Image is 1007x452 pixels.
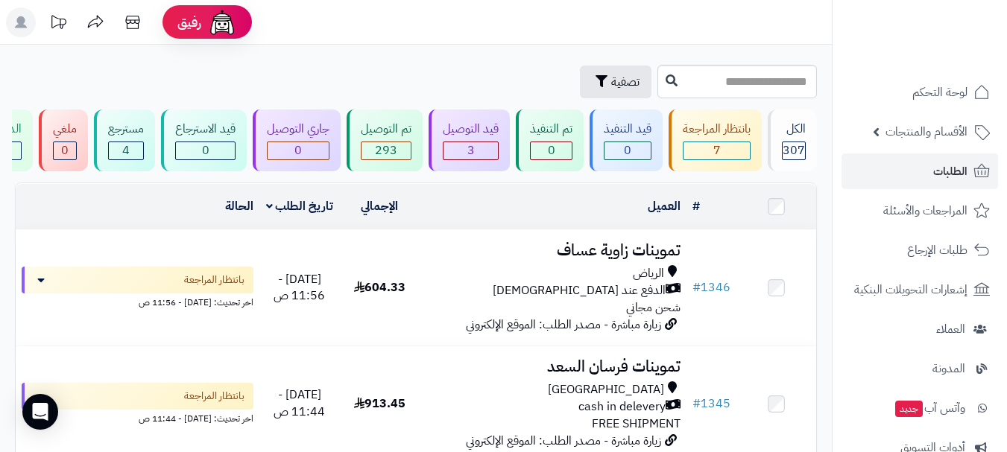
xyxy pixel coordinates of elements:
[633,265,664,282] span: الرياض
[225,197,253,215] a: الحالة
[267,121,329,138] div: جاري التوصيل
[692,395,701,413] span: #
[626,299,681,316] span: شحن مجاني
[40,7,77,41] a: تحديثات المنصة
[354,278,405,296] span: 604.33
[692,278,701,296] span: #
[361,197,398,215] a: الإجمالي
[202,141,209,159] span: 0
[22,410,253,425] div: اخر تحديث: [DATE] - 11:44 ص
[783,141,805,159] span: 307
[842,272,998,308] a: إشعارات التحويلات البنكية
[548,381,664,398] span: [GEOGRAPHIC_DATA]
[912,82,967,103] span: لوحة التحكم
[842,232,998,268] a: طلبات الإرجاع
[493,282,666,299] span: الدفع عند [DEMOGRAPHIC_DATA]
[530,121,572,138] div: تم التنفيذ
[842,311,998,347] a: العملاء
[294,141,302,159] span: 0
[842,74,998,110] a: لوحة التحكم
[548,141,555,159] span: 0
[842,390,998,426] a: وآتس آبجديد
[108,121,144,138] div: مسترجع
[513,109,587,171] a: تم التنفيذ 0
[426,242,681,259] h3: تموينات زاوية عساف
[54,142,76,159] div: 0
[883,200,967,221] span: المراجعات والأسئلة
[854,279,967,300] span: إشعارات التحويلات البنكية
[53,121,77,138] div: ملغي
[604,142,651,159] div: 0
[158,109,250,171] a: قيد الاسترجاع 0
[61,141,69,159] span: 0
[894,398,965,418] span: وآتس آب
[932,358,965,379] span: المدونة
[580,66,651,98] button: تصفية
[936,319,965,340] span: العملاء
[184,389,244,404] span: بانتظار المراجعة
[266,197,334,215] a: تاريخ الطلب
[175,121,236,138] div: قيد الاسترجاع
[604,121,651,138] div: قيد التنفيذ
[184,273,244,287] span: بانتظار المراجعة
[250,109,344,171] a: جاري التوصيل 0
[531,142,572,159] div: 0
[842,351,998,386] a: المدونة
[466,432,661,450] span: زيارة مباشرة - مصدر الطلب: الموقع الإلكتروني
[895,401,923,417] span: جديد
[765,109,820,171] a: الكل307
[22,293,253,309] div: اخر تحديث: [DATE] - 11:56 ص
[443,142,498,159] div: 3
[122,141,130,159] span: 4
[933,161,967,182] span: الطلبات
[886,121,967,142] span: الأقسام والمنتجات
[587,109,666,171] a: قيد التنفيذ 0
[713,141,721,159] span: 7
[624,141,631,159] span: 0
[354,395,405,413] span: 913.45
[842,153,998,189] a: الطلبات
[274,386,325,421] span: [DATE] - 11:44 ص
[466,316,661,334] span: زيارة مباشرة - مصدر الطلب: الموقع الإلكتروني
[467,141,475,159] span: 3
[692,197,700,215] a: #
[274,270,325,305] span: [DATE] - 11:56 ص
[91,109,158,171] a: مسترجع 4
[842,193,998,229] a: المراجعات والأسئلة
[176,142,235,159] div: 0
[648,197,681,215] a: العميل
[109,142,143,159] div: 4
[362,142,411,159] div: 293
[666,109,765,171] a: بانتظار المراجعة 7
[443,121,499,138] div: قيد التوصيل
[375,141,397,159] span: 293
[692,278,730,296] a: #1346
[36,109,91,171] a: ملغي 0
[177,13,201,31] span: رفيق
[782,121,806,138] div: الكل
[426,109,513,171] a: قيد التوصيل 3
[361,121,411,138] div: تم التوصيل
[344,109,426,171] a: تم التوصيل 293
[592,415,681,433] span: FREE SHIPMENT
[578,398,666,416] span: cash in delevery
[268,142,329,159] div: 0
[426,358,681,375] h3: تموينات فرسان السعد
[683,121,751,138] div: بانتظار المراجعة
[684,142,750,159] div: 7
[22,394,58,430] div: Open Intercom Messenger
[692,395,730,413] a: #1345
[907,240,967,261] span: طلبات الإرجاع
[611,73,640,91] span: تصفية
[207,7,237,37] img: ai-face.png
